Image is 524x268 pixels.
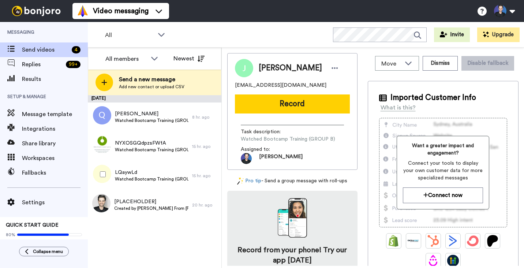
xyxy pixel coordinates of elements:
[235,59,253,77] img: Image of Joshua
[6,223,59,228] span: QUICK START GUIDE
[403,187,483,203] button: Connect now
[477,27,520,42] button: Upgrade
[192,202,218,208] div: 20 hr. ago
[72,46,81,53] div: 4
[93,106,111,124] img: q.png
[241,153,252,164] img: 6be86ef7-c569-4fce-93cb-afb5ceb4fafb-1583875477.jpg
[168,51,210,66] button: Newest
[22,154,88,163] span: Workspaces
[115,118,188,123] span: Watched Bootcamp Training (GROUP B)
[105,31,154,40] span: All
[427,255,439,267] img: Drip
[115,169,188,176] span: LQaywLd
[115,176,188,182] span: Watched Bootcamp Training (GROUP B)
[259,63,322,74] span: [PERSON_NAME]
[6,232,15,238] span: 80%
[192,173,218,179] div: 15 hr. ago
[22,60,63,69] span: Replies
[403,160,483,182] span: Connect your tools to display your own customer data for more specialized messages
[192,144,218,149] div: 15 hr. ago
[461,56,514,71] button: Disable fallback
[66,61,81,68] div: 99 +
[22,75,88,83] span: Results
[434,27,470,42] button: Invite
[427,235,439,247] img: Hubspot
[241,128,292,135] span: Task description :
[423,56,458,71] button: Dismiss
[33,249,63,254] span: Collapse menu
[22,139,88,148] span: Share library
[119,84,184,90] span: Add new contact or upload CSV
[6,239,82,245] span: Send yourself a test
[114,198,188,205] span: [PLACEHOLDER]
[115,139,188,147] span: NYXOSGQdpzsFWfA
[487,235,498,247] img: Patreon
[115,110,188,118] span: [PERSON_NAME]
[390,92,476,103] span: Imported Customer Info
[22,198,88,207] span: Settings
[92,194,111,212] img: 6e068e8c-427a-4d8a-b15f-36e1abfcd730
[115,147,188,153] span: Watched Bootcamp Training (GROUP A)
[447,255,459,267] img: GoHighLevel
[9,6,64,16] img: bj-logo-header-white.svg
[105,55,147,63] div: All members
[237,177,261,185] a: Pro tip
[93,135,111,154] img: c4188c76-3f4a-4c36-9f59-e38799154ef8.jpg
[88,95,221,103] div: [DATE]
[278,198,307,238] img: download
[388,235,400,247] img: Shopify
[227,177,358,185] div: - Send a group message with roll-ups
[19,247,69,256] button: Collapse menu
[381,103,416,112] div: What is this?
[403,142,483,157] span: Want a greater impact and engagement?
[235,82,326,89] span: [EMAIL_ADDRESS][DOMAIN_NAME]
[259,153,303,164] span: [PERSON_NAME]
[93,6,149,16] span: Video messaging
[237,177,244,185] img: magic-wand.svg
[22,124,88,133] span: Integrations
[22,110,88,119] span: Message template
[119,75,184,84] span: Send a new message
[447,235,459,247] img: ActiveCampaign
[77,5,89,17] img: vm-color.svg
[467,235,479,247] img: ConvertKit
[235,245,350,265] h4: Record from your phone! Try our app [DATE]
[408,235,419,247] img: Ontraport
[22,168,88,177] span: Fallbacks
[114,205,188,211] span: Created by [PERSON_NAME] From [PERSON_NAME][GEOGRAPHIC_DATA]
[235,94,350,113] button: Record
[381,59,401,68] span: Move
[241,135,335,143] span: Watched Bootcamp Training (GROUP B)
[192,114,218,120] div: 8 hr. ago
[22,45,69,54] span: Send videos
[241,146,292,153] span: Assigned to:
